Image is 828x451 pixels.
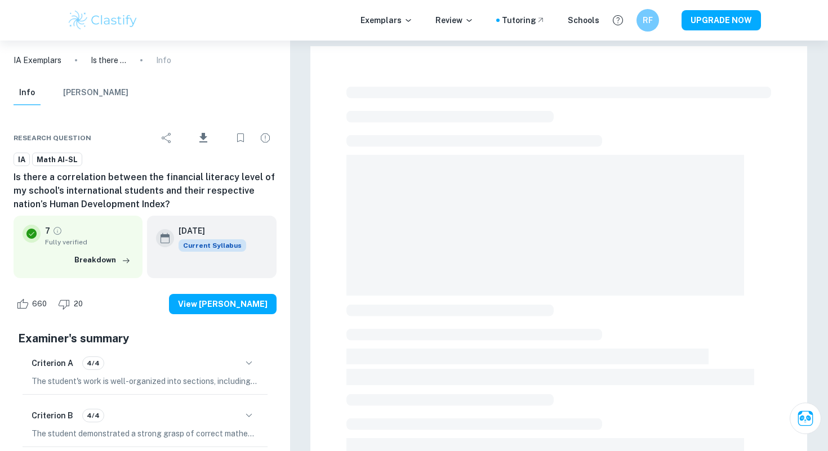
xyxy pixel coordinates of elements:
[502,14,545,26] a: Tutoring
[14,154,29,166] span: IA
[83,410,104,421] span: 4/4
[14,153,30,167] a: IA
[360,14,413,26] p: Exemplars
[52,226,63,236] a: Grade fully verified
[14,295,53,313] div: Like
[180,123,227,153] div: Download
[254,127,277,149] div: Report issue
[32,427,259,440] p: The student demonstrated a strong grasp of correct mathematical notation, symbols, and terminolog...
[32,357,73,369] h6: Criterion A
[179,225,237,237] h6: [DATE]
[91,54,127,66] p: Is there a correlation between the financial literacy level of my school's international students...
[435,14,474,26] p: Review
[72,252,133,269] button: Breakdown
[229,127,252,149] div: Bookmark
[14,54,61,66] a: IA Exemplars
[155,127,178,149] div: Share
[63,81,128,105] button: [PERSON_NAME]
[14,171,277,211] h6: Is there a correlation between the financial literacy level of my school's international students...
[26,298,53,310] span: 660
[32,375,259,387] p: The student's work is well-organized into sections, including a clear introduction, subdivided bo...
[790,403,821,434] button: Ask Clai
[32,153,82,167] a: Math AI-SL
[179,239,246,252] span: Current Syllabus
[608,11,627,30] button: Help and Feedback
[68,298,89,310] span: 20
[682,10,761,30] button: UPGRADE NOW
[55,295,89,313] div: Dislike
[636,9,659,32] button: RF
[14,81,41,105] button: Info
[568,14,599,26] a: Schools
[156,54,171,66] p: Info
[169,294,277,314] button: View [PERSON_NAME]
[32,409,73,422] h6: Criterion B
[67,9,139,32] img: Clastify logo
[33,154,82,166] span: Math AI-SL
[14,133,91,143] span: Research question
[642,14,655,26] h6: RF
[83,358,104,368] span: 4/4
[45,237,133,247] span: Fully verified
[179,239,246,252] div: This exemplar is based on the current syllabus. Feel free to refer to it for inspiration/ideas wh...
[45,225,50,237] p: 7
[18,330,272,347] h5: Examiner's summary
